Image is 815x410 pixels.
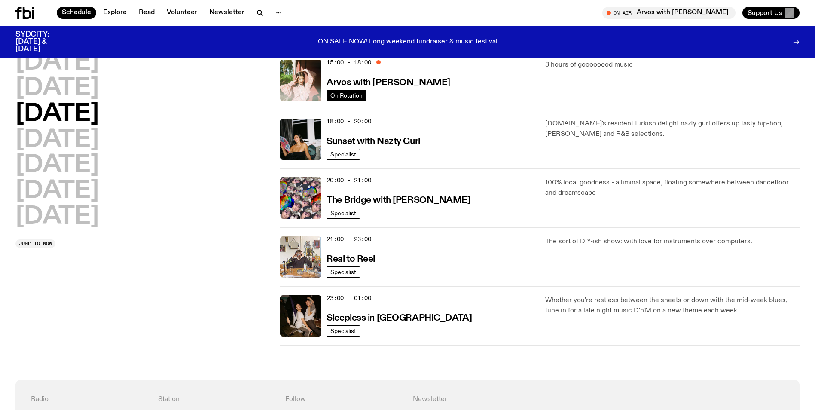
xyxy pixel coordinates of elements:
a: Read [134,7,160,19]
span: 18:00 - 20:00 [327,117,371,125]
button: [DATE] [15,102,99,126]
h3: Arvos with [PERSON_NAME] [327,78,450,87]
button: [DATE] [15,76,99,101]
a: Newsletter [204,7,250,19]
a: Specialist [327,208,360,219]
h4: Radio [31,395,148,404]
h3: Real to Reel [327,255,375,264]
span: On Rotation [330,92,363,98]
span: Jump to now [19,241,52,246]
h4: Station [158,395,275,404]
span: Specialist [330,151,356,157]
h3: The Bridge with [PERSON_NAME] [327,196,470,205]
button: On AirArvos with [PERSON_NAME] [602,7,736,19]
p: 100% local goodness - a liminal space, floating somewhere between dancefloor and dreamscape [545,177,800,198]
a: Arvos with [PERSON_NAME] [327,76,450,87]
a: Sleepless in [GEOGRAPHIC_DATA] [327,312,472,323]
span: Specialist [330,210,356,216]
span: 23:00 - 01:00 [327,294,371,302]
button: [DATE] [15,128,99,152]
a: Real to Reel [327,253,375,264]
button: Support Us [742,7,800,19]
a: Volunteer [162,7,202,19]
img: Jasper Craig Adams holds a vintage camera to his eye, obscuring his face. He is wearing a grey ju... [280,236,321,278]
img: Maleeka stands outside on a balcony. She is looking at the camera with a serious expression, and ... [280,60,321,101]
a: Specialist [327,325,360,337]
span: 21:00 - 23:00 [327,235,371,243]
p: [DOMAIN_NAME]'s resident turkish delight nazty gurl offers up tasty hip-hop, [PERSON_NAME] and R&... [545,119,800,139]
span: Specialist [330,269,356,275]
button: Jump to now [15,239,55,248]
a: On Rotation [327,90,366,101]
h3: SYDCITY: [DATE] & [DATE] [15,31,70,53]
p: The sort of DIY-ish show: with love for instruments over computers. [545,236,800,247]
p: Whether you're restless between the sheets or down with the mid-week blues, tune in for a late ni... [545,295,800,316]
a: Specialist [327,149,360,160]
img: Marcus Whale is on the left, bent to his knees and arching back with a gleeful look his face He i... [280,295,321,337]
p: 3 hours of goooooood music [545,60,800,70]
h4: Follow [285,395,402,404]
button: [DATE] [15,51,99,75]
span: Specialist [330,327,356,334]
span: 20:00 - 21:00 [327,176,371,184]
button: [DATE] [15,153,99,177]
a: Schedule [57,7,96,19]
span: Support Us [748,9,782,17]
a: Sunset with Nazty Gurl [327,135,420,146]
a: The Bridge with [PERSON_NAME] [327,194,470,205]
a: Specialist [327,266,360,278]
p: ON SALE NOW! Long weekend fundraiser & music festival [318,38,498,46]
span: 15:00 - 18:00 [327,58,371,67]
button: [DATE] [15,179,99,203]
a: Explore [98,7,132,19]
h3: Sunset with Nazty Gurl [327,137,420,146]
h3: Sleepless in [GEOGRAPHIC_DATA] [327,314,472,323]
h4: Newsletter [413,395,657,404]
button: [DATE] [15,205,99,229]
